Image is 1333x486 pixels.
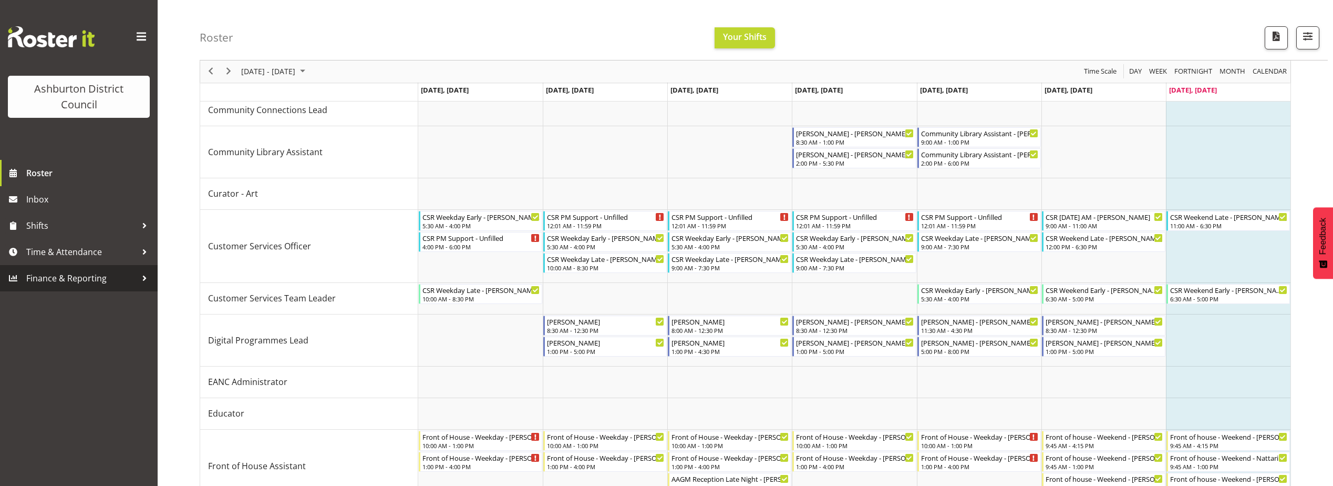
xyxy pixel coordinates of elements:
[547,316,664,327] div: [PERSON_NAME]
[1170,452,1287,463] div: Front of house - Weekend - Nattarinee [PERSON_NAME]
[1218,65,1247,78] button: Timeline Month
[1170,473,1287,484] div: Front of house - Weekend - [PERSON_NAME]
[547,264,664,272] div: 10:00 AM - 8:30 PM
[796,221,913,230] div: 12:01 AM - 11:59 PM
[917,431,1041,451] div: Front of House Assistant"s event - Front of House - Weekday - Polly Price Begin From Friday, Augu...
[921,326,1038,335] div: 11:30 AM - 4:30 PM
[921,159,1038,167] div: 2:00 PM - 6:00 PM
[1046,242,1163,251] div: 12:00 PM - 6:30 PM
[1046,452,1163,463] div: Front of house - Weekend - [PERSON_NAME]
[419,284,542,304] div: Customer Services Team Leader"s event - CSR Weekday Late - Wendy Keepa Begin From Monday, August ...
[796,316,913,327] div: [PERSON_NAME] - [PERSON_NAME]
[1046,232,1163,243] div: CSR Weekend Late - [PERSON_NAME]
[921,431,1038,442] div: Front of House - Weekday - [PERSON_NAME]
[1042,232,1165,252] div: Customer Services Officer"s event - CSR Weekend Late - Megan Allott Begin From Saturday, August 1...
[240,65,296,78] span: [DATE] - [DATE]
[1042,431,1165,451] div: Front of House Assistant"s event - Front of house - Weekend - Polly Price Begin From Saturday, Au...
[8,26,95,47] img: Rosterit website logo
[208,146,323,158] span: Community Library Assistant
[1166,284,1290,304] div: Customer Services Team Leader"s event - CSR Weekend Early - Wendy Keepa Begin From Sunday, August...
[921,337,1038,348] div: [PERSON_NAME] - [PERSON_NAME]
[792,337,916,357] div: Digital Programmes Lead"s event - Jay Ladhu - Jay Ladhu Begin From Thursday, August 14, 2025 at 1...
[917,232,1041,252] div: Customer Services Officer"s event - CSR Weekday Late - Jill Cullimore Begin From Friday, August 1...
[547,211,664,222] div: CSR PM Support - Unfilled
[671,347,789,356] div: 1:00 PM - 4:30 PM
[1046,473,1163,484] div: Front of house - Weekend - [PERSON_NAME]
[1042,452,1165,472] div: Front of House Assistant"s event - Front of house - Weekend - Susan Philpott Begin From Saturday,...
[1318,218,1328,255] span: Feedback
[547,254,664,264] div: CSR Weekday Late - [PERSON_NAME]
[547,232,664,243] div: CSR Weekday Early - [PERSON_NAME]
[547,337,664,348] div: [PERSON_NAME]
[421,85,469,95] span: [DATE], [DATE]
[26,165,152,181] span: Roster
[1166,452,1290,472] div: Front of House Assistant"s event - Front of house - Weekend - Nattarinee NAT Kliopchael Begin Fro...
[208,240,311,252] span: Customer Services Officer
[26,270,137,286] span: Finance & Reporting
[792,232,916,252] div: Customer Services Officer"s event - CSR Weekday Early - Deborah Anderson Begin From Thursday, Aug...
[547,441,664,450] div: 10:00 AM - 1:00 PM
[671,337,789,348] div: [PERSON_NAME]
[671,221,789,230] div: 12:01 AM - 11:59 PM
[422,285,540,295] div: CSR Weekday Late - [PERSON_NAME]
[200,126,418,178] td: Community Library Assistant resource
[208,407,244,420] span: Educator
[921,211,1038,222] div: CSR PM Support - Unfilled
[208,104,327,116] span: Community Connections Lead
[792,127,916,147] div: Community Library Assistant"s event - Stacey Broadbent - Stacey Broadbent Begin From Thursday, Au...
[200,32,233,44] h4: Roster
[792,253,916,273] div: Customer Services Officer"s event - CSR Weekday Late - Jill Cullimore Begin From Thursday, August...
[26,218,137,234] span: Shifts
[796,452,913,463] div: Front of House - Weekday - [PERSON_NAME]
[1045,85,1092,95] span: [DATE], [DATE]
[543,431,667,451] div: Front of House Assistant"s event - Front of House - Weekday - Polly Price Begin From Tuesday, Aug...
[1046,441,1163,450] div: 9:45 AM - 4:15 PM
[1046,347,1163,356] div: 1:00 PM - 5:00 PM
[208,376,287,388] span: EANC Administrator
[1046,285,1163,295] div: CSR Weekend Early - [PERSON_NAME]
[1046,211,1163,222] div: CSR [DATE] AM - [PERSON_NAME]
[796,347,913,356] div: 1:00 PM - 5:00 PM
[1148,65,1169,78] button: Timeline Week
[921,462,1038,471] div: 1:00 PM - 4:00 PM
[422,462,540,471] div: 1:00 PM - 4:00 PM
[671,473,789,484] div: AAGM Reception Late Night - [PERSON_NAME]
[796,128,913,138] div: [PERSON_NAME] - [PERSON_NAME]
[1170,431,1287,442] div: Front of house - Weekend - [PERSON_NAME]
[917,211,1041,231] div: Customer Services Officer"s event - CSR PM Support - Unfilled Begin From Friday, August 15, 2025 ...
[921,138,1038,146] div: 9:00 AM - 1:00 PM
[796,159,913,167] div: 2:00 PM - 5:30 PM
[1170,221,1287,230] div: 11:00 AM - 6:30 PM
[200,315,418,367] td: Digital Programmes Lead resource
[792,316,916,336] div: Digital Programmes Lead"s event - Jay Ladhu - Jay Ladhu Begin From Thursday, August 14, 2025 at 8...
[1128,65,1144,78] button: Timeline Day
[792,148,916,168] div: Community Library Assistant"s event - Stacey Broadbent - Stacey Broadbent Begin From Thursday, Au...
[220,60,237,83] div: next period
[917,284,1041,304] div: Customer Services Team Leader"s event - CSR Weekday Early - Wendy Keepa Begin From Friday, August...
[921,441,1038,450] div: 10:00 AM - 1:00 PM
[1046,295,1163,303] div: 6:30 AM - 5:00 PM
[921,128,1038,138] div: Community Library Assistant - [PERSON_NAME]
[723,31,767,43] span: Your Shifts
[200,367,418,398] td: EANC Administrator resource
[547,431,664,442] div: Front of House - Weekday - [PERSON_NAME]
[668,211,791,231] div: Customer Services Officer"s event - CSR PM Support - Unfilled Begin From Wednesday, August 13, 20...
[1170,211,1287,222] div: CSR Weekend Late - [PERSON_NAME]
[547,347,664,356] div: 1:00 PM - 5:00 PM
[668,232,791,252] div: Customer Services Officer"s event - CSR Weekday Early - Deborah Anderson Begin From Wednesday, Au...
[543,211,667,231] div: Customer Services Officer"s event - CSR PM Support - Unfilled Begin From Tuesday, August 12, 2025...
[921,452,1038,463] div: Front of House - Weekday - [PERSON_NAME]
[917,127,1041,147] div: Community Library Assistant"s event - Community Library Assistant - Stacey Broadbent Begin From F...
[1046,326,1163,335] div: 8:30 AM - 12:30 PM
[26,244,137,260] span: Time & Attendance
[671,431,789,442] div: Front of House - Weekday - [PERSON_NAME]
[222,65,236,78] button: Next
[792,452,916,472] div: Front of House Assistant"s event - Front of House - Weekday - Polly Price Begin From Thursday, Au...
[671,326,789,335] div: 8:00 AM - 12:30 PM
[543,316,667,336] div: Digital Programmes Lead"s event - Jay - Jay Ladhu Begin From Tuesday, August 12, 2025 at 8:30:00 ...
[917,452,1041,472] div: Front of House Assistant"s event - Front of House - Weekday - Polly Price Begin From Friday, Augu...
[419,211,542,231] div: Customer Services Officer"s event - CSR Weekday Early - Deborah Anderson Begin From Monday, Augus...
[668,337,791,357] div: Digital Programmes Lead"s event - Jay - Jay Ladhu Begin From Wednesday, August 13, 2025 at 1:00:0...
[208,187,258,200] span: Curator - Art
[1296,26,1319,49] button: Filter Shifts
